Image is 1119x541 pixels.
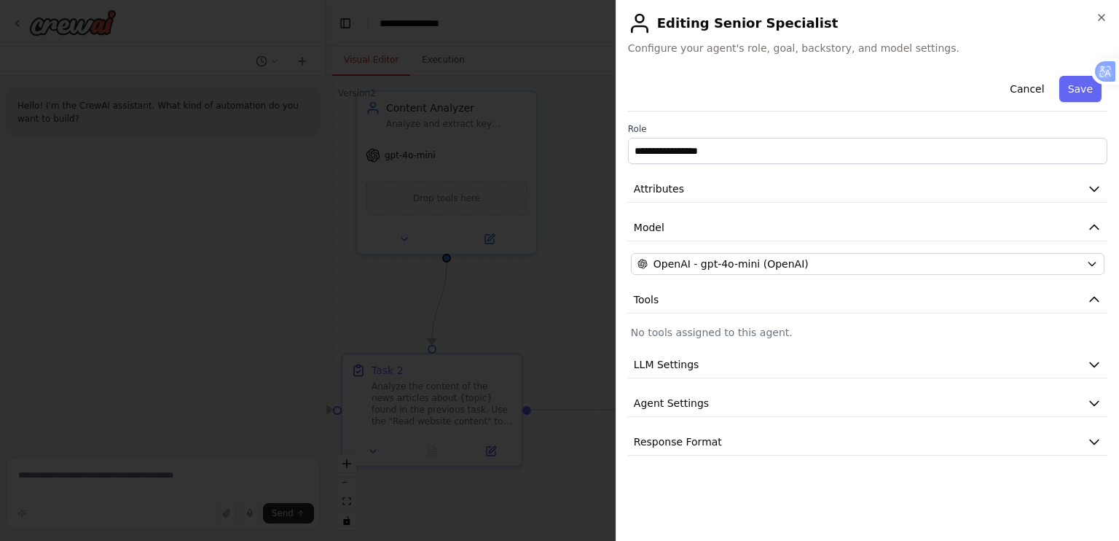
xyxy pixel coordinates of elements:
button: Save [1059,76,1102,102]
button: OpenAI - gpt-4o-mini (OpenAI) [631,253,1104,275]
button: Model [628,214,1107,241]
button: Cancel [1001,76,1053,102]
span: Configure your agent's role, goal, backstory, and model settings. [628,41,1107,55]
span: LLM Settings [634,357,699,372]
button: LLM Settings [628,351,1107,378]
label: Role [628,123,1107,135]
span: Model [634,220,664,235]
span: OpenAI - gpt-4o-mini (OpenAI) [653,257,809,271]
button: Attributes [628,176,1107,203]
button: Response Format [628,429,1107,456]
button: Agent Settings [628,390,1107,417]
h2: Editing Senior Specialist [628,12,1107,35]
p: No tools assigned to this agent. [631,325,1104,340]
span: Response Format [634,435,722,449]
span: Attributes [634,182,684,196]
button: Tools [628,287,1107,314]
span: Tools [634,292,659,307]
span: Agent Settings [634,396,709,410]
